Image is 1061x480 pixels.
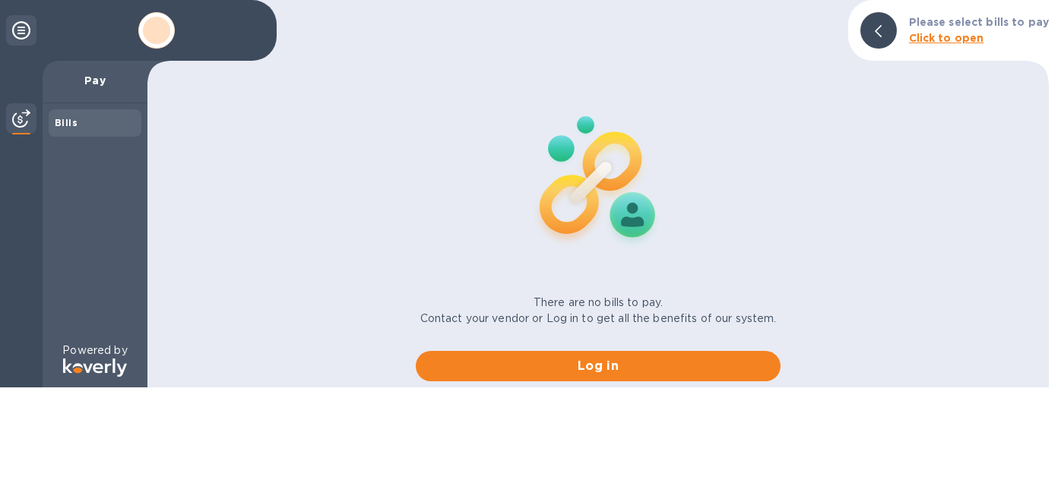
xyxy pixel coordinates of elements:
img: Logo [63,358,127,377]
span: Log in [428,357,768,375]
p: There are no bills to pay. Contact your vendor or Log in to get all the benefits of our system. [420,295,777,327]
b: Click to open [909,32,984,44]
p: Powered by [62,343,127,358]
b: Bills [55,117,78,128]
b: Please select bills to pay [909,16,1049,28]
p: Pay [55,73,135,88]
button: Log in [416,351,781,381]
